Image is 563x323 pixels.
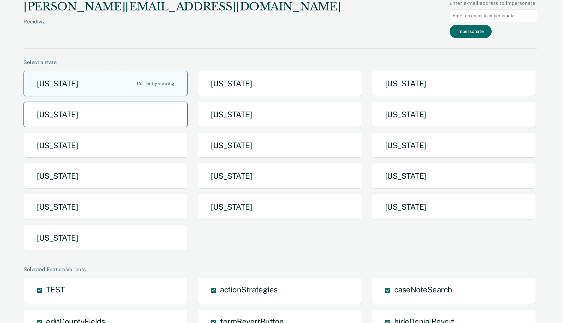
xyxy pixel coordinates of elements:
button: [US_STATE] [23,102,188,127]
button: [US_STATE] [23,163,188,189]
span: TEST [46,285,65,294]
span: actionStrategies [220,285,277,294]
button: [US_STATE] [23,133,188,158]
div: Recidiviz [23,19,341,35]
button: [US_STATE] [372,133,536,158]
span: caseNoteSearch [394,285,452,294]
div: Select a state [23,59,537,65]
button: [US_STATE] [23,225,188,251]
button: [US_STATE] [197,102,362,127]
div: Selected Feature Variants [23,266,537,273]
button: [US_STATE] [23,71,188,96]
button: [US_STATE] [197,163,362,189]
button: Impersonate [450,25,492,38]
button: [US_STATE] [372,71,536,96]
button: [US_STATE] [197,71,362,96]
button: [US_STATE] [197,133,362,158]
button: [US_STATE] [372,163,536,189]
input: Enter an email to impersonate... [450,9,537,22]
button: [US_STATE] [372,194,536,220]
button: [US_STATE] [372,102,536,127]
button: [US_STATE] [197,194,362,220]
button: [US_STATE] [23,194,188,220]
